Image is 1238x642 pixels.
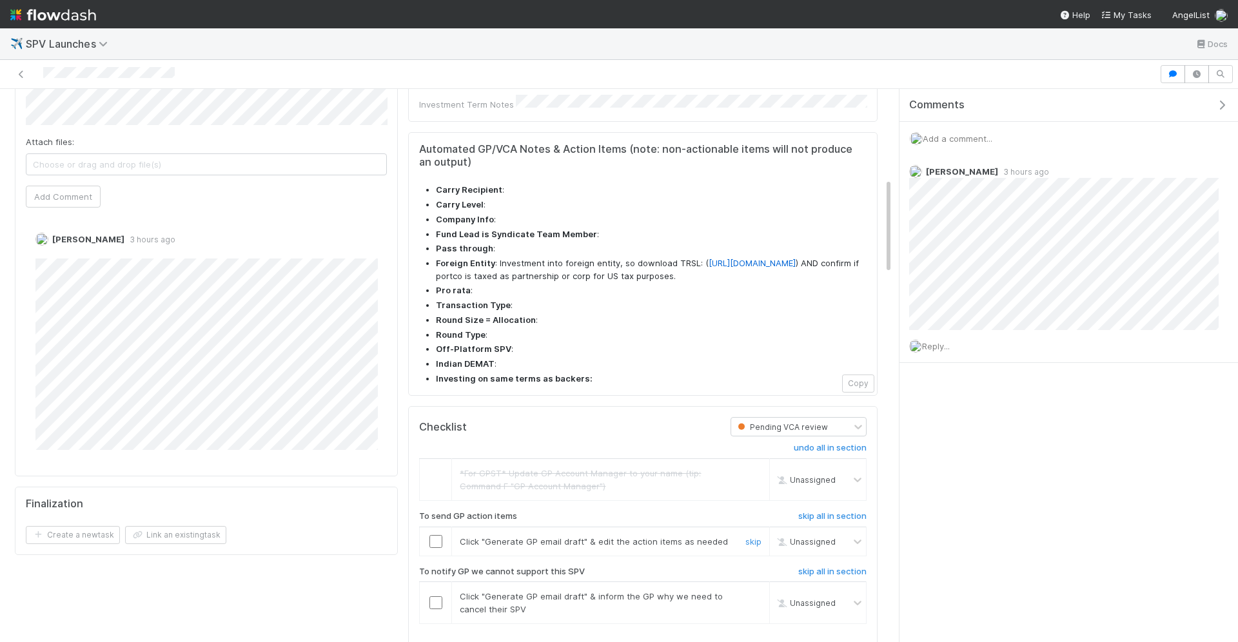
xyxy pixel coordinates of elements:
strong: Company Info [436,214,494,224]
span: Pending VCA review [735,422,828,432]
strong: Foreign Entity [436,258,495,268]
span: 3 hours ago [124,235,175,244]
h5: Automated GP/VCA Notes & Action Items (note: non-actionable items will not produce an output) [419,143,867,168]
strong: Carry Level [436,199,484,209]
label: Attach files: [26,135,74,148]
li: : Investment into foreign entity, so download TRSL: ( ) AND confirm if portco is taxed as partner... [436,257,867,282]
strong: Round Type [436,329,486,340]
li: : [436,358,867,371]
span: Choose or drag and drop file(s) [26,154,386,175]
h5: Checklist [419,421,467,434]
span: [PERSON_NAME] [52,234,124,244]
a: skip [745,536,761,547]
span: SPV Launches [26,37,114,50]
span: ✈️ [10,38,23,49]
img: avatar_c597f508-4d28-4c7c-92e0-bd2d0d338f8e.png [35,233,48,246]
span: Click "Generate GP email draft" & inform the GP why we need to cancel their SPV [460,591,723,614]
li: : [436,314,867,327]
span: My Tasks [1101,10,1152,20]
li: : [436,299,867,312]
a: Docs [1195,36,1228,52]
strong: Pro rata [436,285,471,295]
img: avatar_c597f508-4d28-4c7c-92e0-bd2d0d338f8e.png [909,340,922,353]
h6: undo all in section [794,443,867,453]
a: [URL][DOMAIN_NAME] [709,258,796,268]
strong: Pass through [436,243,493,253]
li: : [436,329,867,342]
a: skip all in section [798,511,867,527]
img: avatar_c597f508-4d28-4c7c-92e0-bd2d0d338f8e.png [909,165,922,178]
span: Comments [909,99,965,112]
li: : [436,242,867,255]
span: [PERSON_NAME] [926,166,998,177]
h6: To send GP action items [419,511,517,521]
span: Click "Generate GP email draft" & edit the action items as needed [460,536,728,547]
img: logo-inverted-e16ddd16eac7371096b0.svg [10,4,96,26]
li: : [436,343,867,356]
span: Unassigned [774,598,836,608]
button: Create a newtask [26,526,120,544]
li: : [436,284,867,297]
h5: Finalization [26,498,83,511]
button: Link an existingtask [125,526,226,544]
div: Investment Term Notes [419,98,516,111]
img: avatar_c597f508-4d28-4c7c-92e0-bd2d0d338f8e.png [1215,9,1228,22]
h6: skip all in section [798,511,867,521]
strong: Round Size = Allocation [436,315,536,325]
strong: Transaction Type [436,300,511,310]
span: Unassigned [774,475,836,485]
strong: Investing on same terms as backers: [436,373,593,384]
span: Reply... [922,341,950,351]
img: avatar_c597f508-4d28-4c7c-92e0-bd2d0d338f8e.png [910,132,923,145]
button: Copy [842,374,874,393]
h6: To notify GP we cannot support this SPV [419,567,585,577]
button: Add Comment [26,186,101,208]
strong: Indian DEMAT [436,358,495,369]
li: : [436,213,867,226]
li: : [436,199,867,211]
span: Add a comment... [923,133,992,144]
span: 3 hours ago [998,167,1049,177]
a: undo all in section [794,443,867,458]
strong: Carry Recipient [436,184,502,195]
li: : [436,228,867,241]
div: Help [1059,8,1090,21]
a: skip all in section [798,567,867,582]
a: My Tasks [1101,8,1152,21]
strong: Off-Platform SPV [436,344,511,354]
h6: skip all in section [798,567,867,577]
strong: Fund Lead is Syndicate Team Member [436,229,597,239]
li: : [436,184,867,197]
span: Unassigned [774,536,836,546]
span: *For GPST* Update GP Account Manager to your name (tip: Command F "GP Account Manager") [460,468,701,491]
span: AngelList [1172,10,1210,20]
